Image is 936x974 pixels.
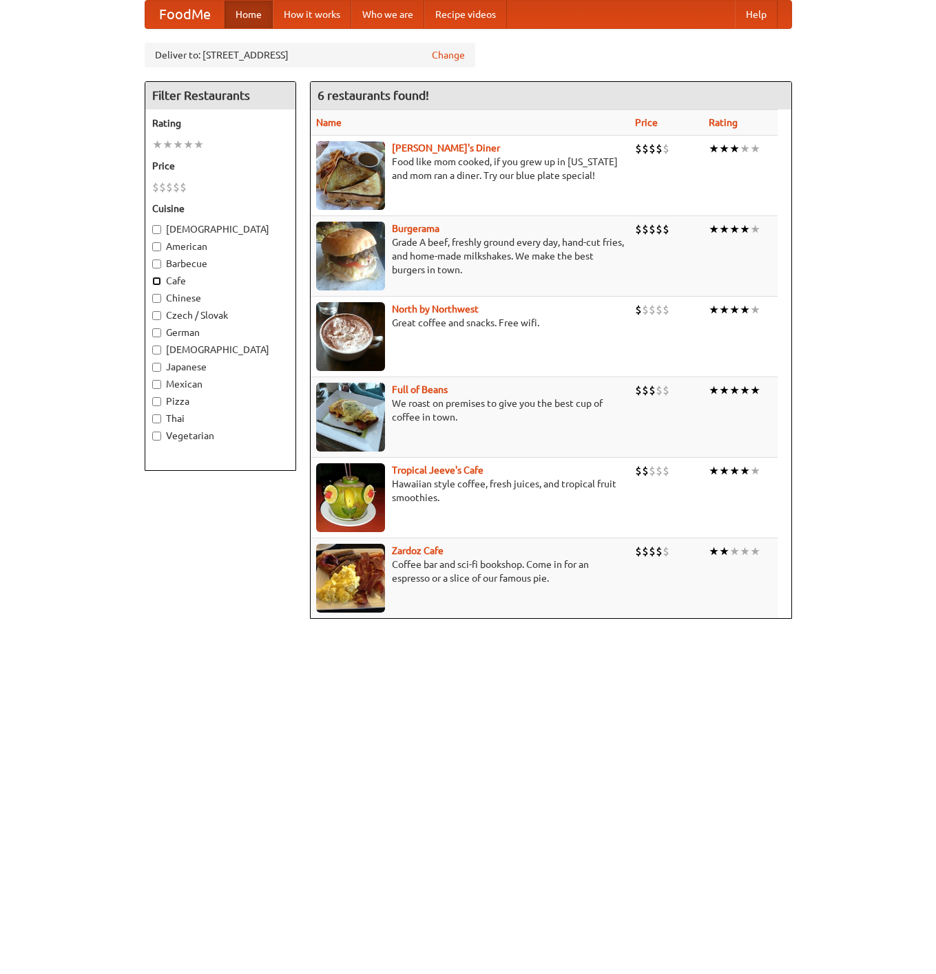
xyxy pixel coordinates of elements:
[316,117,342,128] a: Name
[709,383,719,398] li: ★
[719,383,729,398] li: ★
[152,202,289,215] h5: Cuisine
[316,396,624,424] p: We roast on premises to give you the best cup of coffee in town.
[180,180,187,195] li: $
[152,240,289,253] label: American
[392,465,483,476] b: Tropical Jeeve's Cafe
[719,544,729,559] li: ★
[152,137,163,152] li: ★
[152,377,289,391] label: Mexican
[649,222,656,237] li: $
[642,383,649,398] li: $
[316,141,385,210] img: sallys.jpg
[740,222,750,237] li: ★
[152,294,161,303] input: Chinese
[152,328,161,337] input: German
[152,414,161,423] input: Thai
[709,222,719,237] li: ★
[316,544,385,613] img: zardoz.jpg
[656,463,663,478] li: $
[642,141,649,156] li: $
[273,1,351,28] a: How it works
[194,137,204,152] li: ★
[649,463,656,478] li: $
[709,117,738,128] a: Rating
[152,397,161,406] input: Pizza
[642,544,649,559] li: $
[152,257,289,271] label: Barbecue
[656,222,663,237] li: $
[316,558,624,585] p: Coffee bar and sci-fi bookshop. Come in for an espresso or a slice of our famous pie.
[663,544,669,559] li: $
[635,141,642,156] li: $
[316,463,385,532] img: jeeves.jpg
[152,277,161,286] input: Cafe
[709,463,719,478] li: ★
[656,383,663,398] li: $
[392,384,448,395] a: Full of Beans
[729,302,740,317] li: ★
[635,463,642,478] li: $
[719,141,729,156] li: ★
[316,155,624,182] p: Food like mom cooked, if you grew up in [US_STATE] and mom ran a diner. Try our blue plate special!
[152,291,289,305] label: Chinese
[145,82,295,109] h4: Filter Restaurants
[729,222,740,237] li: ★
[424,1,507,28] a: Recipe videos
[750,463,760,478] li: ★
[392,545,444,556] a: Zardoz Cafe
[635,117,658,128] a: Price
[145,43,475,67] div: Deliver to: [STREET_ADDRESS]
[316,235,624,277] p: Grade A beef, freshly ground every day, hand-cut fries, and home-made milkshakes. We make the bes...
[709,302,719,317] li: ★
[152,260,161,268] input: Barbecue
[392,304,479,315] a: North by Northwest
[225,1,273,28] a: Home
[740,463,750,478] li: ★
[729,383,740,398] li: ★
[173,137,183,152] li: ★
[729,463,740,478] li: ★
[656,141,663,156] li: $
[392,223,439,234] a: Burgerama
[642,302,649,317] li: $
[656,302,663,317] li: $
[750,302,760,317] li: ★
[729,544,740,559] li: ★
[152,222,289,236] label: [DEMOGRAPHIC_DATA]
[740,544,750,559] li: ★
[152,363,161,372] input: Japanese
[663,222,669,237] li: $
[740,383,750,398] li: ★
[635,383,642,398] li: $
[663,383,669,398] li: $
[750,141,760,156] li: ★
[750,222,760,237] li: ★
[166,180,173,195] li: $
[152,432,161,441] input: Vegetarian
[735,1,778,28] a: Help
[152,116,289,130] h5: Rating
[152,308,289,322] label: Czech / Slovak
[719,302,729,317] li: ★
[656,544,663,559] li: $
[635,544,642,559] li: $
[709,544,719,559] li: ★
[152,360,289,374] label: Japanese
[145,1,225,28] a: FoodMe
[635,222,642,237] li: $
[173,180,180,195] li: $
[649,544,656,559] li: $
[719,222,729,237] li: ★
[152,311,161,320] input: Czech / Slovak
[152,274,289,288] label: Cafe
[152,412,289,425] label: Thai
[642,463,649,478] li: $
[152,225,161,234] input: [DEMOGRAPHIC_DATA]
[740,302,750,317] li: ★
[316,316,624,330] p: Great coffee and snacks. Free wifi.
[750,544,760,559] li: ★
